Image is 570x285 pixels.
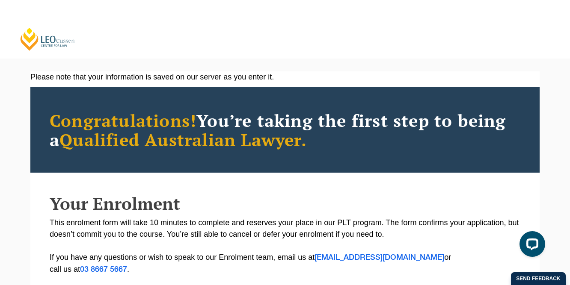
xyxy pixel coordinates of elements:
[19,27,76,51] a: [PERSON_NAME] Centre for Law
[50,217,520,276] p: This enrolment form will take 10 minutes to complete and reserves your place in our PLT program. ...
[50,194,520,213] h2: Your Enrolment
[513,228,549,264] iframe: LiveChat chat widget
[315,254,444,261] a: [EMAIL_ADDRESS][DOMAIN_NAME]
[50,109,196,132] span: Congratulations!
[80,266,127,273] a: 03 8667 5667
[30,71,540,83] div: Please note that your information is saved on our server as you enter it.
[59,128,307,151] span: Qualified Australian Lawyer.
[50,111,520,149] h2: You’re taking the first step to being a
